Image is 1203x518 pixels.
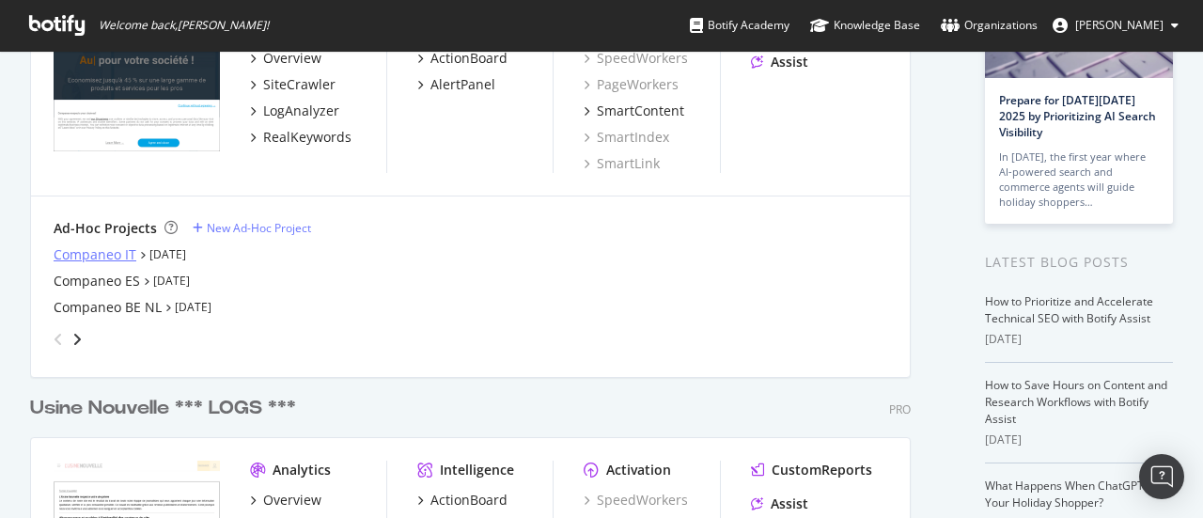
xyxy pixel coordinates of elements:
div: AlertPanel [430,75,495,94]
div: Pro [889,401,911,417]
div: CustomReports [772,461,872,479]
div: RealKeywords [263,128,352,147]
div: New Ad-Hoc Project [207,220,311,236]
span: Welcome back, [PERSON_NAME] ! [99,18,269,33]
div: LogAnalyzer [263,102,339,120]
a: Companeo ES [54,272,140,290]
a: ActionBoard [417,49,508,68]
img: logo_orange.svg [30,30,45,45]
a: Overview [250,491,321,510]
a: PageWorkers [584,75,679,94]
a: CustomReports [751,461,872,479]
a: Prepare for [DATE][DATE] 2025 by Prioritizing AI Search Visibility [999,92,1156,140]
a: [DATE] [175,299,211,315]
a: SiteCrawler [250,75,336,94]
img: website_grey.svg [30,49,45,64]
div: SmartContent [597,102,684,120]
div: Overview [263,49,321,68]
a: [DATE] [149,246,186,262]
a: LogAnalyzer [250,102,339,120]
img: companeo.com [54,19,220,152]
a: AlertPanel [417,75,495,94]
a: [DATE] [153,273,190,289]
div: Mots-clés [234,111,288,123]
div: [DATE] [985,331,1173,348]
a: SpeedWorkers [584,491,688,510]
div: Organizations [941,16,1038,35]
div: ActionBoard [430,49,508,68]
div: Botify Academy [690,16,789,35]
img: tab_domain_overview_orange.svg [76,109,91,124]
a: RealKeywords [250,128,352,147]
div: Domaine [97,111,145,123]
div: Assist [771,494,808,513]
a: Assist [751,494,808,513]
div: v 4.0.25 [53,30,92,45]
div: Activation [606,461,671,479]
div: Intelligence [440,461,514,479]
div: Domaine: [DOMAIN_NAME] [49,49,212,64]
a: Assist [751,53,808,71]
div: [DATE] [985,432,1173,448]
a: Companeo BE NL [54,298,162,317]
div: Open Intercom Messenger [1139,454,1184,499]
a: What Happens When ChatGPT Is Your Holiday Shopper? [985,478,1155,510]
div: Knowledge Base [810,16,920,35]
a: SmartContent [584,102,684,120]
div: Ad-Hoc Projects [54,219,157,238]
div: In [DATE], the first year where AI-powered search and commerce agents will guide holiday shoppers… [999,149,1159,210]
a: New Ad-Hoc Project [193,220,311,236]
img: tab_keywords_by_traffic_grey.svg [213,109,228,124]
div: Assist [771,53,808,71]
a: How to Save Hours on Content and Research Workflows with Botify Assist [985,377,1167,427]
a: SmartIndex [584,128,669,147]
div: SiteCrawler [263,75,336,94]
div: Analytics [273,461,331,479]
a: How to Prioritize and Accelerate Technical SEO with Botify Assist [985,293,1153,326]
div: Latest Blog Posts [985,252,1173,273]
div: angle-left [46,324,70,354]
a: SmartLink [584,154,660,173]
span: Sabrina Baco [1075,17,1164,33]
a: SpeedWorkers [584,49,688,68]
div: ActionBoard [430,491,508,510]
button: [PERSON_NAME] [1038,10,1194,40]
a: ActionBoard [417,491,508,510]
div: Overview [263,491,321,510]
div: angle-right [70,330,84,349]
a: Overview [250,49,321,68]
a: Companeo IT [54,245,136,264]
